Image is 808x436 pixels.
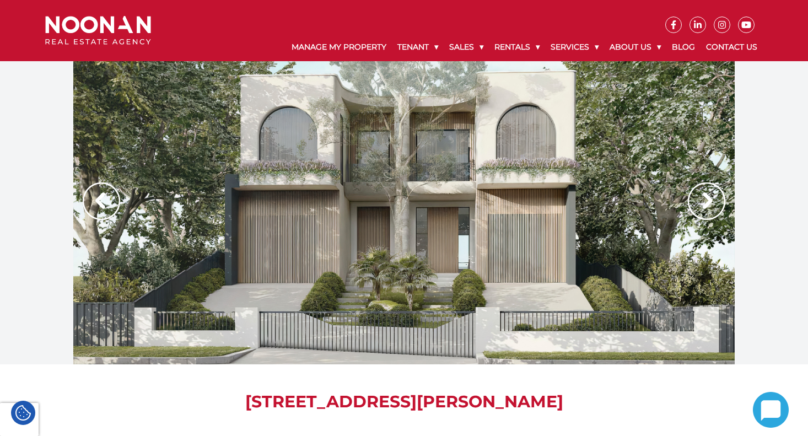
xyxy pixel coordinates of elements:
[392,33,444,61] a: Tenant
[489,33,545,61] a: Rentals
[701,33,763,61] a: Contact Us
[45,16,151,45] img: Noonan Real Estate Agency
[688,182,725,220] img: Arrow slider
[73,392,735,412] h1: [STREET_ADDRESS][PERSON_NAME]
[604,33,666,61] a: About Us
[444,33,489,61] a: Sales
[11,401,35,425] div: Cookie Settings
[286,33,392,61] a: Manage My Property
[545,33,604,61] a: Services
[83,182,120,220] img: Arrow slider
[666,33,701,61] a: Blog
